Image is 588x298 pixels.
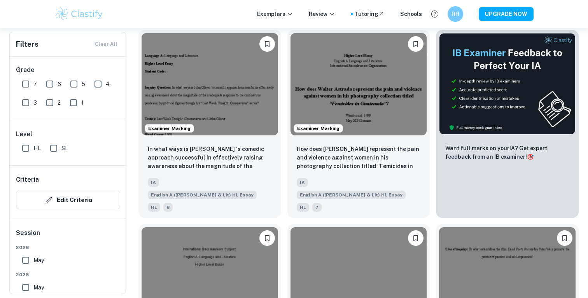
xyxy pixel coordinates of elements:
span: 3 [33,98,37,107]
button: Bookmark [259,230,275,246]
p: Exemplars [257,10,293,18]
button: Bookmark [259,36,275,52]
span: HL [33,144,41,153]
span: English A ([PERSON_NAME] & Lit) HL Essay [148,191,257,199]
button: Bookmark [408,36,423,52]
button: HH [448,6,463,22]
a: ThumbnailWant full marks on yourIA? Get expert feedback from an IB examiner! [436,30,579,218]
span: 4 [106,80,110,88]
h6: HH [451,10,460,18]
button: Bookmark [408,230,423,246]
img: English A (Lang & Lit) HL Essay IA example thumbnail: In what ways is John Oliver ‘s comedic a [142,33,278,135]
p: Want full marks on your IA ? Get expert feedback from an IB examiner! [445,144,569,161]
span: English A ([PERSON_NAME] & Lit) HL Essay [297,191,406,199]
p: Review [309,10,335,18]
h6: Session [16,228,120,244]
h6: Grade [16,65,120,75]
h6: Criteria [16,175,39,184]
h6: Filters [16,39,38,50]
span: Examiner Marking [294,125,343,132]
button: Edit Criteria [16,191,120,209]
p: How does Walter Astrada represent the pain and violence against women in his photography collecti... [297,145,421,171]
img: English A (Lang & Lit) HL Essay IA example thumbnail: How does Walter Astrada represent the pa [290,33,427,135]
span: 2026 [16,244,120,251]
button: Bookmark [557,230,572,246]
span: 2 [58,98,61,107]
span: 6 [163,203,173,212]
span: 🎯 [527,154,534,160]
span: 6 [58,80,61,88]
span: 5 [82,80,85,88]
img: Thumbnail [439,33,576,135]
img: Clastify logo [54,6,104,22]
span: Examiner Marking [145,125,194,132]
span: 1 [81,98,84,107]
span: HL [297,203,309,212]
span: HL [148,203,160,212]
h6: Level [16,130,120,139]
a: Examiner MarkingBookmarkIn what ways is John Oliver ‘s comedic approach successful in effectively... [138,30,281,218]
p: In what ways is John Oliver ‘s comedic approach successful in effectively raising awareness about... [148,145,272,171]
a: Examiner MarkingBookmarkHow does Walter Astrada represent the pain and violence against women in ... [287,30,430,218]
span: 7 [33,80,37,88]
span: May [33,256,44,265]
span: May [33,283,44,292]
span: 2025 [16,271,120,278]
span: 7 [312,203,322,212]
span: SL [61,144,68,153]
a: Schools [400,10,422,18]
span: IA [297,178,308,187]
button: UPGRADE NOW [479,7,534,21]
a: Tutoring [355,10,385,18]
span: IA [148,178,159,187]
button: Help and Feedback [428,7,441,21]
